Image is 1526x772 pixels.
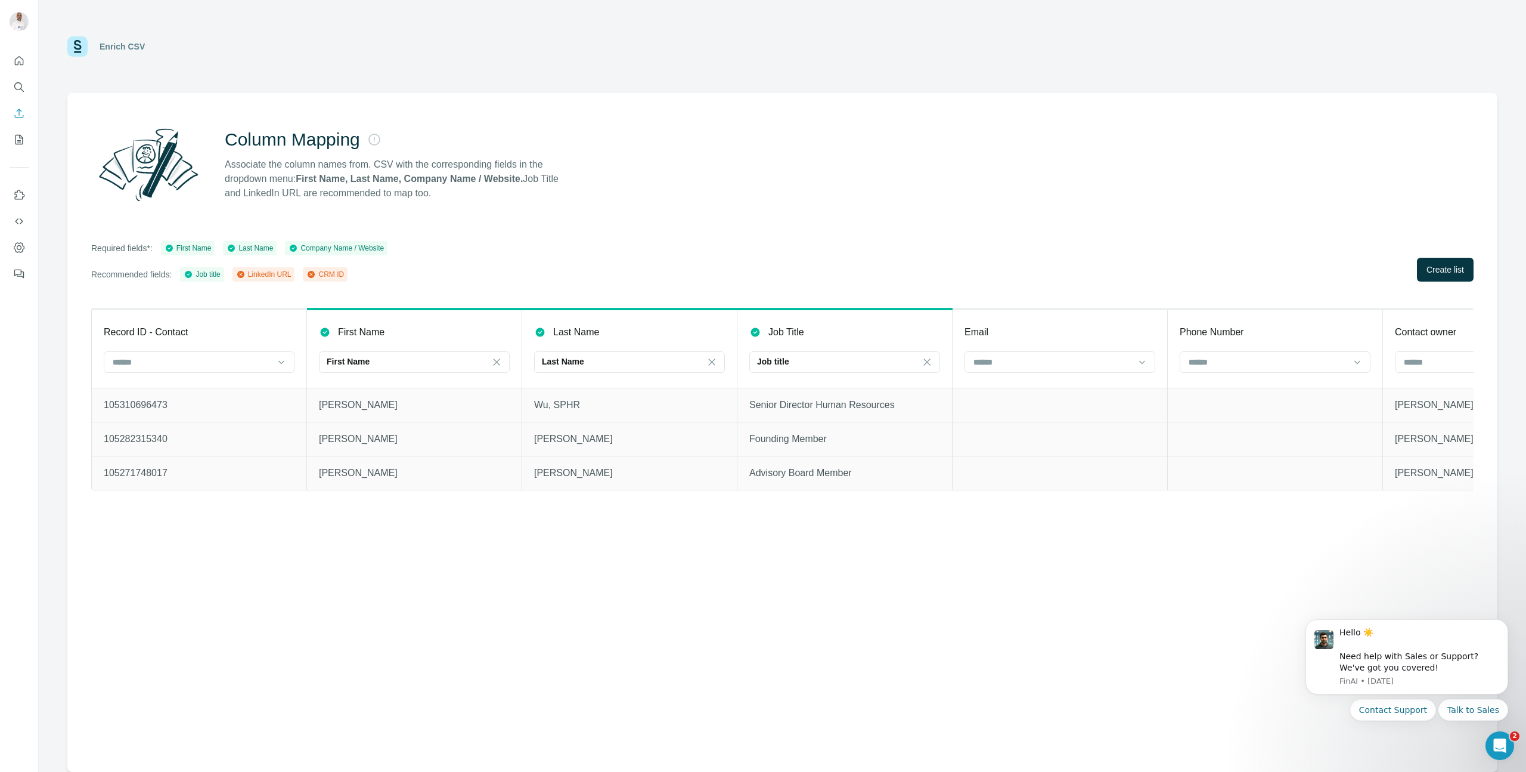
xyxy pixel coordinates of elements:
[757,356,789,368] p: Job title
[10,263,29,285] button: Feedback
[104,325,188,339] p: Record ID - Contact
[306,269,344,280] div: CRM ID
[534,398,725,412] p: Wu, SPHR
[10,184,29,206] button: Use Surfe on LinkedIn
[104,398,294,412] p: 105310696473
[10,76,29,98] button: Search
[227,243,273,254] div: Last Name
[1510,731,1519,741] span: 2
[104,466,294,480] p: 105271748017
[1417,258,1474,282] button: Create list
[964,325,988,339] p: Email
[10,103,29,124] button: Enrich CSV
[1426,264,1464,276] span: Create list
[338,325,384,339] p: First Name
[534,466,725,480] p: [PERSON_NAME]
[165,243,212,254] div: First Name
[319,398,510,412] p: [PERSON_NAME]
[184,269,220,280] div: Job title
[534,432,725,446] p: [PERSON_NAME]
[319,466,510,480] p: [PERSON_NAME]
[542,356,584,368] p: Last Name
[10,12,29,31] img: Avatar
[104,432,294,446] p: 105282315340
[1485,731,1514,760] iframe: Intercom live chat
[749,432,940,446] p: Founding Member
[1288,604,1526,766] iframe: Intercom notifications message
[91,242,153,254] p: Required fields*:
[327,356,370,368] p: First Name
[67,36,88,57] img: Surfe Logo
[289,243,384,254] div: Company Name / Website
[225,158,569,200] p: Associate the column names from. CSV with the corresponding fields in the dropdown menu: Job Titl...
[553,325,599,339] p: Last Name
[10,50,29,72] button: Quick start
[749,466,940,480] p: Advisory Board Member
[749,398,940,412] p: Senior Director Human Resources
[10,211,29,232] button: Use Surfe API
[91,268,172,280] p: Recommended fields:
[91,122,206,208] img: Surfe Illustration - Column Mapping
[10,237,29,258] button: Dashboard
[1180,325,1244,339] p: Phone Number
[236,269,291,280] div: LinkedIn URL
[10,129,29,150] button: My lists
[100,41,145,53] div: Enrich CSV
[1395,325,1456,339] p: Contact owner
[319,432,510,446] p: [PERSON_NAME]
[225,129,360,150] h2: Column Mapping
[768,325,804,339] p: Job Title
[296,174,523,184] strong: First Name, Last Name, Company Name / Website.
